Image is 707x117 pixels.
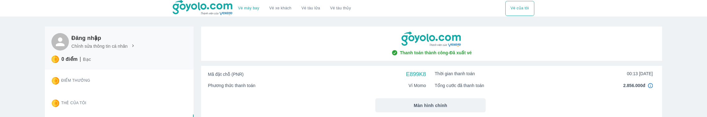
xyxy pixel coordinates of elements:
img: in4 [648,83,653,88]
p: Bạc [83,56,91,62]
img: star [52,100,59,107]
p: Chỉnh sửa thông tin cá nhân [71,43,128,49]
a: Vé tàu lửa [296,1,325,16]
span: Phương thức thanh toán [208,82,255,89]
span: Thời gian thanh toán [435,71,475,77]
span: Ví Momo [408,82,426,89]
div: choose transportation mode [505,1,534,16]
span: Thanh toán thành công - Đã xuất vé [400,50,472,56]
button: Điểm thưởng [47,70,159,92]
img: goyolo-logo [402,32,462,47]
img: star [51,56,59,63]
div: choose transportation mode [233,1,356,16]
button: Màn hình chính [375,98,486,112]
button: Thẻ của tôi [47,92,159,115]
span: 2.856.000đ [623,82,645,89]
span: Màn hình chính [414,102,447,109]
p: 0 điểm [61,56,78,62]
h6: Đăng nhập [71,34,136,42]
a: Vé máy bay [238,6,259,11]
span: E899K8 [406,71,426,78]
a: Vé xe khách [269,6,291,11]
img: star [52,77,59,85]
span: 00:13 [DATE] [627,71,653,77]
img: check-circle [392,50,398,56]
button: Vé tàu thủy [325,1,356,16]
span: Tổng cước đã thanh toán [435,82,484,89]
button: Vé của tôi [505,1,534,16]
span: Mã đặt chỗ (PNR) [208,71,243,77]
